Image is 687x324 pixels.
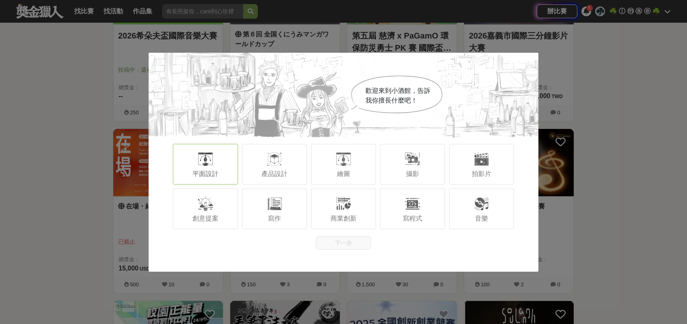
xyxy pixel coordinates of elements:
span: 攝影 [406,170,419,177]
span: 寫作 [268,215,281,222]
span: 拍影片 [472,170,491,177]
span: 寫程式 [403,215,422,222]
span: 商業創新 [331,215,356,222]
span: 創意提案 [192,215,218,222]
span: 音樂 [475,215,488,222]
span: 歡迎來到小酒館，告訴我你擅長什麼吧！ [365,87,430,104]
button: 下一步 [316,236,371,250]
span: 平面設計 [192,170,218,177]
span: 產品設計 [261,170,287,177]
span: 繪圖 [337,170,350,177]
